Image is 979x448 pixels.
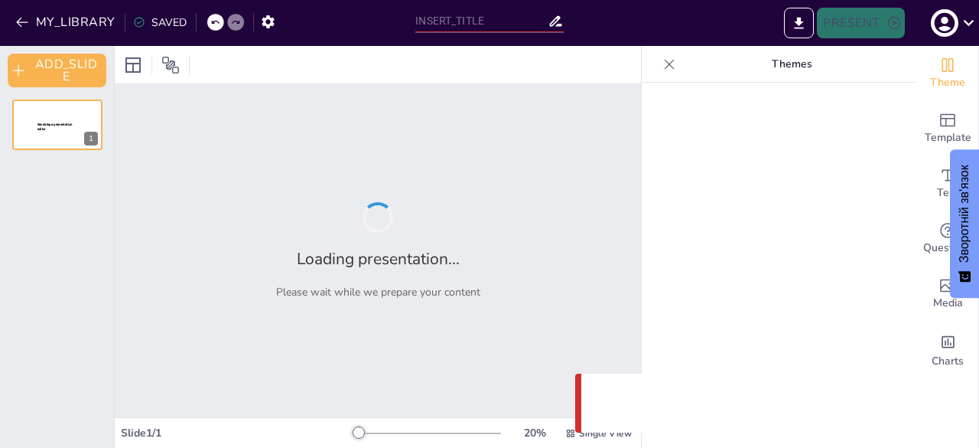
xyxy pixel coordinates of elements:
button: MY_LIBRARY [11,10,122,34]
div: 20 % [516,426,553,440]
div: Change the overall theme [917,46,978,101]
div: 1 [12,100,102,150]
p: Please wait while we prepare your content [276,285,480,299]
div: Add ready made slides [917,101,978,156]
span: Position [161,56,180,74]
div: Add images, graphics, shapes or video [917,267,978,322]
span: Template [925,129,971,146]
div: 1 [84,132,98,146]
button: ADD_SLIDE [8,54,106,87]
h2: Loading presentation... [297,248,460,270]
span: Sendsteps presentation editor [37,123,73,131]
button: PRESENT [817,8,904,38]
p: Something went wrong with the request. (CORS) [624,394,918,413]
span: Questions [923,240,973,257]
span: Charts [932,353,964,370]
span: Media [933,295,963,312]
div: SAVED [133,15,187,30]
span: Theme [930,74,965,91]
font: Зворотній зв'язок [958,165,971,263]
button: Зворотній зв'язок - Показати опитування [950,149,979,298]
div: Add text boxes [917,156,978,211]
span: Text [937,185,958,201]
div: Slide 1 / 1 [121,426,354,440]
button: EXPORT_TO_POWERPOINT [784,8,814,38]
input: INSERT_TITLE [415,10,547,32]
p: Themes [681,46,902,83]
div: Layout [121,53,145,77]
div: Add charts and graphs [917,322,978,377]
div: Get real-time input from your audience [917,211,978,267]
